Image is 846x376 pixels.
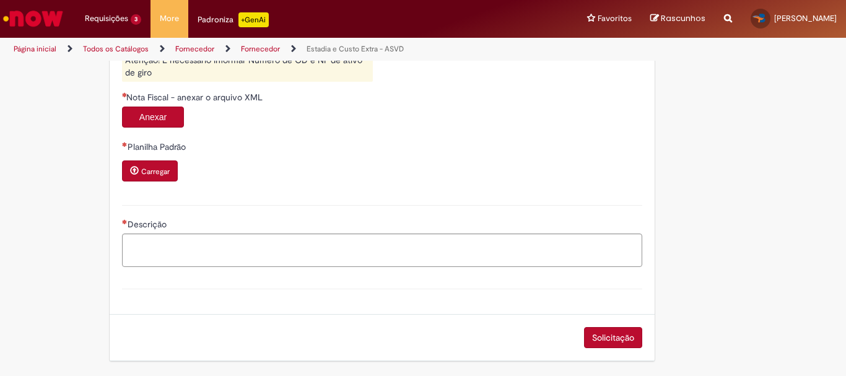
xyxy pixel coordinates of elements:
[14,44,56,54] a: Página inicial
[584,327,642,348] button: Solicitação
[241,44,280,54] a: Fornecedor
[9,38,555,61] ul: Trilhas de página
[85,12,128,25] span: Requisições
[128,141,188,152] span: Planilha Padrão
[128,219,169,230] span: Descrição
[122,107,184,128] button: Anexar
[122,51,373,82] div: Atenção! É necessário informar Numero de OD e NF de ativo de giro
[650,13,705,25] a: Rascunhos
[307,44,404,54] a: Estadia e Custo Extra - ASVD
[238,12,269,27] p: +GenAi
[1,6,65,31] img: ServiceNow
[175,44,214,54] a: Fornecedor
[198,12,269,27] div: Padroniza
[126,92,265,103] span: Nota Fiscal - anexar o arquivo XML
[774,13,837,24] span: [PERSON_NAME]
[160,12,179,25] span: More
[598,12,632,25] span: Favoritos
[661,12,705,24] span: Rascunhos
[122,142,128,147] span: Necessários
[83,44,149,54] a: Todos os Catálogos
[122,160,178,181] button: Carregar anexo de Planilha Padrão Required
[122,219,128,224] span: Necessários
[141,167,170,177] small: Carregar
[131,14,141,25] span: 3
[122,92,126,97] span: Campo obrigatório
[122,234,642,267] textarea: Descrição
